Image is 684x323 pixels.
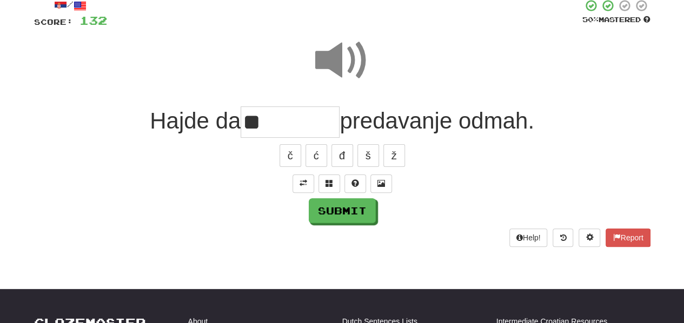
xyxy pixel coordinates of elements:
button: ž [383,144,405,167]
button: Help! [509,228,548,247]
button: Show image (alt+x) [370,174,392,193]
div: Mastered [582,15,650,25]
button: Round history (alt+y) [553,228,573,247]
button: Submit [309,198,376,223]
span: predavanje odmah. [340,108,534,133]
span: Hajde da [150,108,241,133]
button: đ [331,144,353,167]
button: č [280,144,301,167]
button: Report [606,228,650,247]
button: Single letter hint - you only get 1 per sentence and score half the points! alt+h [344,174,366,193]
span: 132 [79,14,107,27]
span: 50 % [582,15,599,24]
span: Score: [34,17,73,26]
button: Toggle translation (alt+t) [293,174,314,193]
button: Switch sentence to multiple choice alt+p [318,174,340,193]
button: š [357,144,379,167]
button: ć [306,144,327,167]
